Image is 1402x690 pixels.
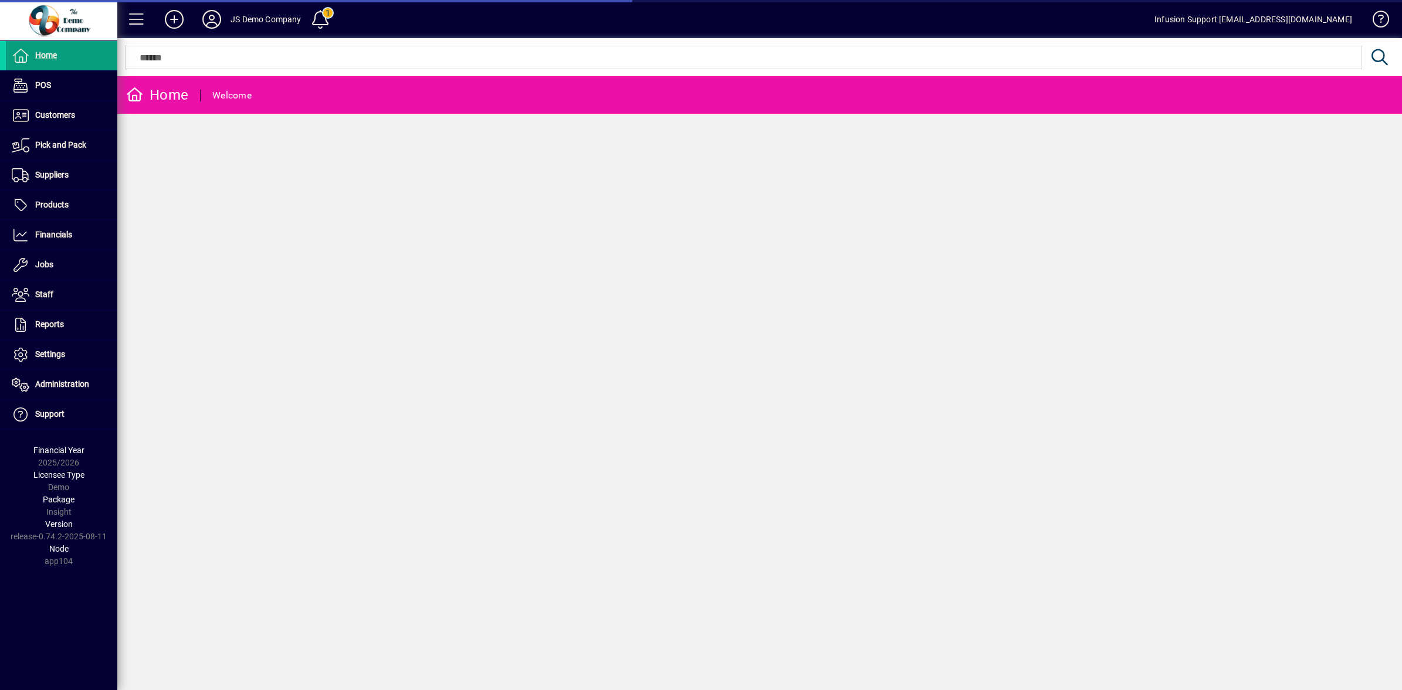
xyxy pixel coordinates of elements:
[6,191,117,220] a: Products
[6,220,117,250] a: Financials
[231,10,302,29] div: JS Demo Company
[35,290,53,299] span: Staff
[193,9,231,30] button: Profile
[6,71,117,100] a: POS
[212,86,252,105] div: Welcome
[6,250,117,280] a: Jobs
[43,495,74,504] span: Package
[49,544,69,553] span: Node
[35,379,89,389] span: Administration
[35,409,65,419] span: Support
[6,101,117,130] a: Customers
[35,140,86,149] span: Pick and Pack
[35,170,69,179] span: Suppliers
[6,340,117,369] a: Settings
[6,161,117,190] a: Suppliers
[45,519,73,529] span: Version
[155,9,193,30] button: Add
[35,80,51,90] span: POS
[35,260,53,269] span: Jobs
[35,319,64,329] span: Reports
[6,280,117,310] a: Staff
[6,310,117,339] a: Reports
[6,400,117,429] a: Support
[1364,2,1387,40] a: Knowledge Base
[35,110,75,120] span: Customers
[33,446,84,455] span: Financial Year
[35,230,72,239] span: Financials
[1154,10,1352,29] div: Infusion Support [EMAIL_ADDRESS][DOMAIN_NAME]
[6,370,117,399] a: Administration
[126,86,188,104] div: Home
[35,50,57,60] span: Home
[6,131,117,160] a: Pick and Pack
[33,470,84,480] span: Licensee Type
[35,200,69,209] span: Products
[35,349,65,359] span: Settings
